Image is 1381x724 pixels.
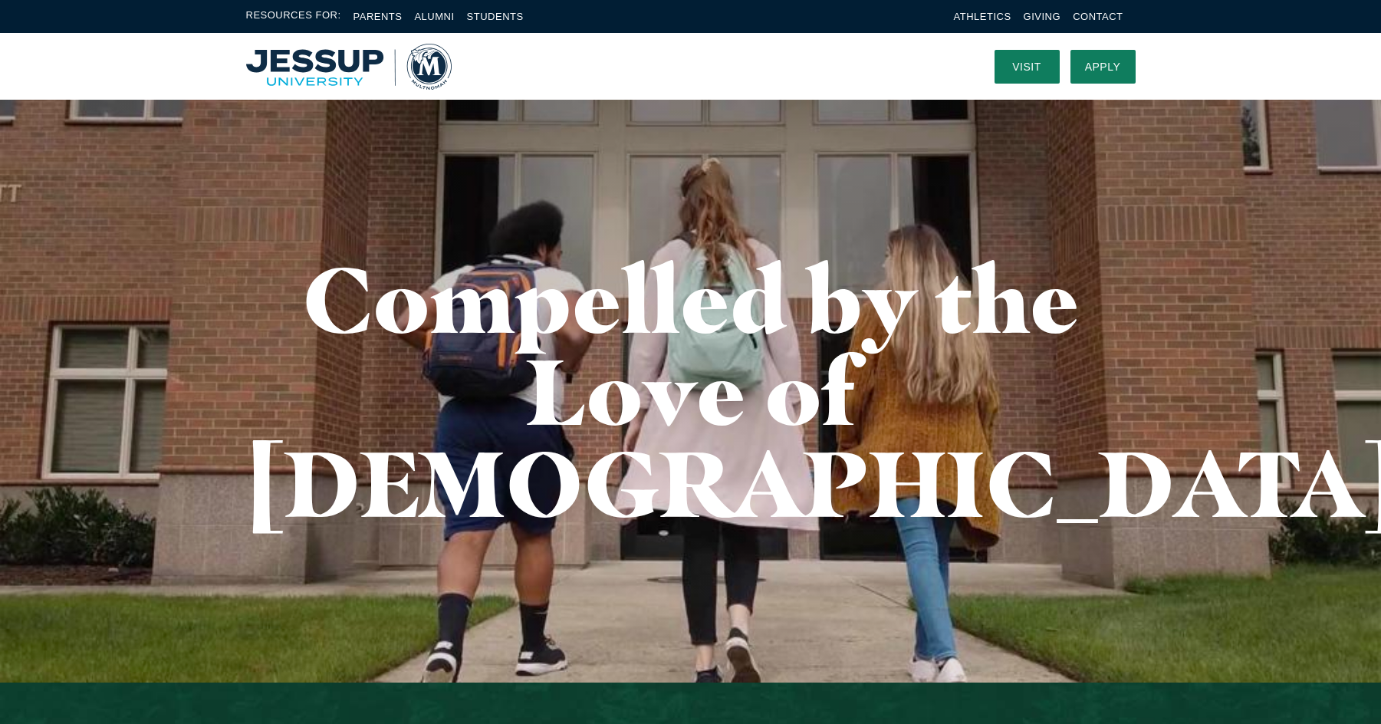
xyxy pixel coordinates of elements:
[1073,11,1123,22] a: Contact
[995,50,1060,84] a: Visit
[1070,50,1136,84] a: Apply
[246,44,452,90] img: Multnomah University Logo
[1024,11,1061,22] a: Giving
[467,11,524,22] a: Students
[414,11,454,22] a: Alumni
[246,8,341,25] span: Resources For:
[246,253,1136,529] h1: Compelled by the Love of [DEMOGRAPHIC_DATA]
[246,44,452,90] a: Home
[954,11,1011,22] a: Athletics
[353,11,403,22] a: Parents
